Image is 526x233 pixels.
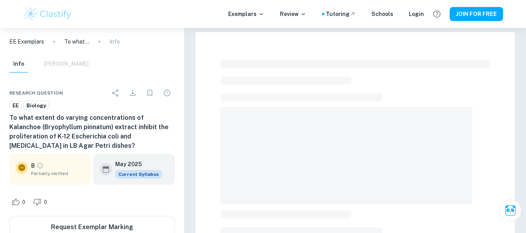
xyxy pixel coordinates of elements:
[31,196,51,208] div: Dislike
[450,7,503,21] button: JOIN FOR FREE
[326,10,356,18] a: Tutoring
[23,6,73,22] img: Clastify logo
[142,85,158,101] div: Bookmark
[23,101,49,110] a: Biology
[9,113,175,151] h6: To what extent do varying concentrations of Kalanchoe (Bryophyllum pinnatum) extract inhibit the ...
[159,85,175,101] div: Report issue
[9,89,63,96] span: Research question
[10,102,21,110] span: EE
[280,10,306,18] p: Review
[430,7,443,21] button: Help and Feedback
[228,10,264,18] p: Exemplars
[51,222,133,232] h6: Request Exemplar Marking
[64,37,89,46] p: To what extent do varying concentrations of Kalanchoe (Bryophyllum pinnatum) extract inhibit the ...
[37,162,44,169] a: Grade partially verified
[115,170,162,179] div: This exemplar is based on the current syllabus. Feel free to refer to it for inspiration/ideas wh...
[9,196,30,208] div: Like
[371,10,393,18] a: Schools
[125,85,141,101] div: Download
[31,161,35,170] p: B
[9,37,44,46] a: EE Exemplars
[115,160,156,168] h6: May 2025
[24,102,49,110] span: Biology
[18,198,30,206] span: 0
[31,170,84,177] span: Partially verified
[9,101,22,110] a: EE
[115,170,162,179] span: Current Syllabus
[109,37,120,46] p: Info
[40,198,51,206] span: 0
[409,10,424,18] a: Login
[9,56,28,73] button: Info
[108,85,123,101] div: Share
[500,200,521,221] button: Ask Clai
